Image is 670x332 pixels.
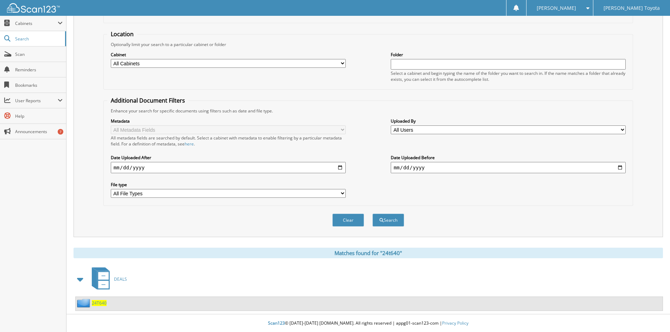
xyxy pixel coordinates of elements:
div: Optionally limit your search to a particular cabinet or folder [107,41,629,47]
div: Enhance your search for specific documents using filters such as date and file type. [107,108,629,114]
span: Reminders [15,67,63,73]
div: 7 [58,129,63,135]
label: Cabinet [111,52,346,58]
button: Search [372,214,404,227]
label: Folder [391,52,626,58]
img: scan123-logo-white.svg [7,3,60,13]
label: Date Uploaded Before [391,155,626,161]
a: DEALS [88,265,127,293]
span: DEALS [114,276,127,282]
legend: Location [107,30,137,38]
span: User Reports [15,98,58,104]
label: Date Uploaded After [111,155,346,161]
label: Metadata [111,118,346,124]
a: Privacy Policy [442,320,468,326]
a: here [185,141,194,147]
span: Cabinets [15,20,58,26]
legend: Additional Document Filters [107,97,189,104]
img: folder2.png [77,299,92,307]
div: Select a cabinet and begin typing the name of the folder you want to search in. If the name match... [391,70,626,82]
span: Help [15,113,63,119]
div: All metadata fields are searched by default. Select a cabinet with metadata to enable filtering b... [111,135,346,147]
span: [PERSON_NAME] [537,6,576,10]
label: Uploaded By [391,118,626,124]
span: [PERSON_NAME] Toyota [604,6,660,10]
input: start [111,162,346,173]
iframe: Chat Widget [635,298,670,332]
button: Clear [332,214,364,227]
input: end [391,162,626,173]
a: 24T640 [92,300,107,306]
span: Search [15,36,62,42]
label: File type [111,182,346,188]
div: Matches found for "24t640" [74,248,663,258]
span: Bookmarks [15,82,63,88]
div: © [DATE]-[DATE] [DOMAIN_NAME]. All rights reserved | appg01-scan123-com | [66,315,670,332]
span: Scan [15,51,63,57]
span: Announcements [15,129,63,135]
span: Scan123 [268,320,285,326]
